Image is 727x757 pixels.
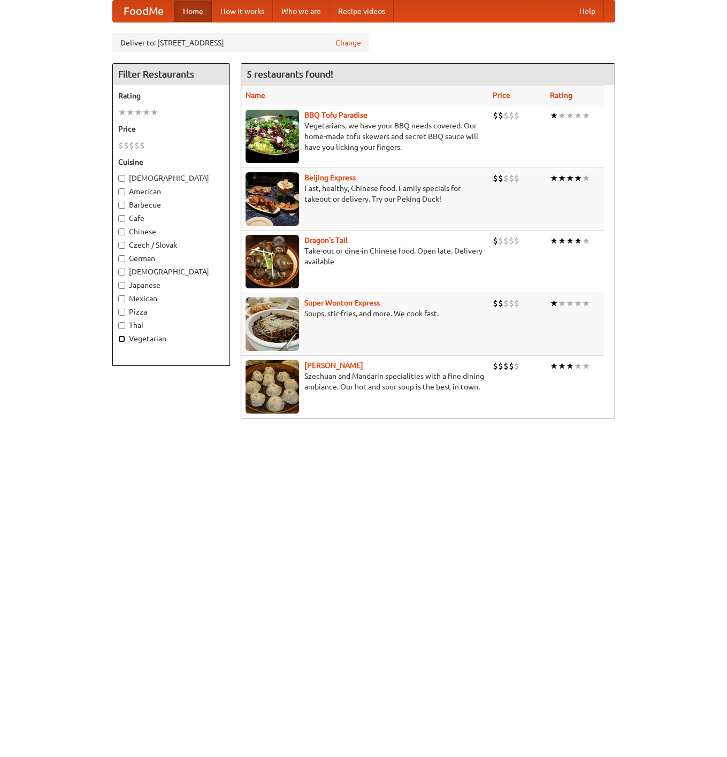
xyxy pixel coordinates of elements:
[118,226,224,237] label: Chinese
[558,110,566,121] li: ★
[509,297,514,309] li: $
[134,140,140,151] li: $
[550,297,558,309] li: ★
[246,371,485,392] p: Szechuan and Mandarin specialities with a fine dining ambiance. Our hot and sour soup is the best...
[118,242,125,249] input: Czech / Slovak
[498,235,503,247] li: $
[118,280,224,290] label: Japanese
[304,299,380,307] a: Super Wonton Express
[246,91,265,100] a: Name
[503,297,509,309] li: $
[118,320,224,331] label: Thai
[273,1,330,22] a: Who we are
[118,188,125,195] input: American
[566,297,574,309] li: ★
[246,110,299,163] img: tofuparadise.jpg
[509,110,514,121] li: $
[304,236,348,244] a: Dragon's Tail
[509,360,514,372] li: $
[509,235,514,247] li: $
[118,140,124,151] li: $
[134,106,142,118] li: ★
[174,1,212,22] a: Home
[574,297,582,309] li: ★
[118,309,125,316] input: Pizza
[566,110,574,121] li: ★
[558,172,566,184] li: ★
[126,106,134,118] li: ★
[118,255,125,262] input: German
[493,297,498,309] li: $
[118,293,224,304] label: Mexican
[304,111,368,119] a: BBQ Tofu Paradise
[118,266,224,277] label: [DEMOGRAPHIC_DATA]
[112,33,369,52] div: Deliver to: [STREET_ADDRESS]
[582,297,590,309] li: ★
[582,360,590,372] li: ★
[247,69,333,79] ng-pluralize: 5 restaurants found!
[118,124,224,134] h5: Price
[498,297,503,309] li: $
[118,307,224,317] label: Pizza
[118,213,224,224] label: Cafe
[514,360,519,372] li: $
[304,361,363,370] b: [PERSON_NAME]
[571,1,604,22] a: Help
[566,235,574,247] li: ★
[503,110,509,121] li: $
[330,1,394,22] a: Recipe videos
[118,200,224,210] label: Barbecue
[129,140,134,151] li: $
[503,360,509,372] li: $
[558,235,566,247] li: ★
[574,172,582,184] li: ★
[118,202,125,209] input: Barbecue
[582,172,590,184] li: ★
[335,37,361,48] a: Change
[498,110,503,121] li: $
[550,110,558,121] li: ★
[124,140,129,151] li: $
[550,235,558,247] li: ★
[493,360,498,372] li: $
[118,335,125,342] input: Vegetarian
[246,360,299,414] img: shandong.jpg
[118,322,125,329] input: Thai
[118,175,125,182] input: [DEMOGRAPHIC_DATA]
[493,110,498,121] li: $
[118,240,224,250] label: Czech / Slovak
[118,228,125,235] input: Chinese
[503,235,509,247] li: $
[150,106,158,118] li: ★
[246,246,485,267] p: Take-out or dine-in Chinese food. Open late. Delivery available
[246,183,485,204] p: Fast, healthy, Chinese food. Family specials for takeout or delivery. Try our Peking Duck!
[118,90,224,101] h5: Rating
[550,360,558,372] li: ★
[246,297,299,351] img: superwonton.jpg
[246,308,485,319] p: Soups, stir-fries, and more. We cook fast.
[118,269,125,276] input: [DEMOGRAPHIC_DATA]
[304,173,356,182] a: Beijing Express
[514,297,519,309] li: $
[246,235,299,288] img: dragon.jpg
[574,110,582,121] li: ★
[118,282,125,289] input: Japanese
[514,235,519,247] li: $
[142,106,150,118] li: ★
[566,360,574,372] li: ★
[493,235,498,247] li: $
[558,360,566,372] li: ★
[509,172,514,184] li: $
[558,297,566,309] li: ★
[118,173,224,183] label: [DEMOGRAPHIC_DATA]
[140,140,145,151] li: $
[118,215,125,222] input: Cafe
[550,91,572,100] a: Rating
[212,1,273,22] a: How it works
[493,91,510,100] a: Price
[246,120,485,152] p: Vegetarians, we have your BBQ needs covered. Our home-made tofu skewers and secret BBQ sauce will...
[582,110,590,121] li: ★
[118,106,126,118] li: ★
